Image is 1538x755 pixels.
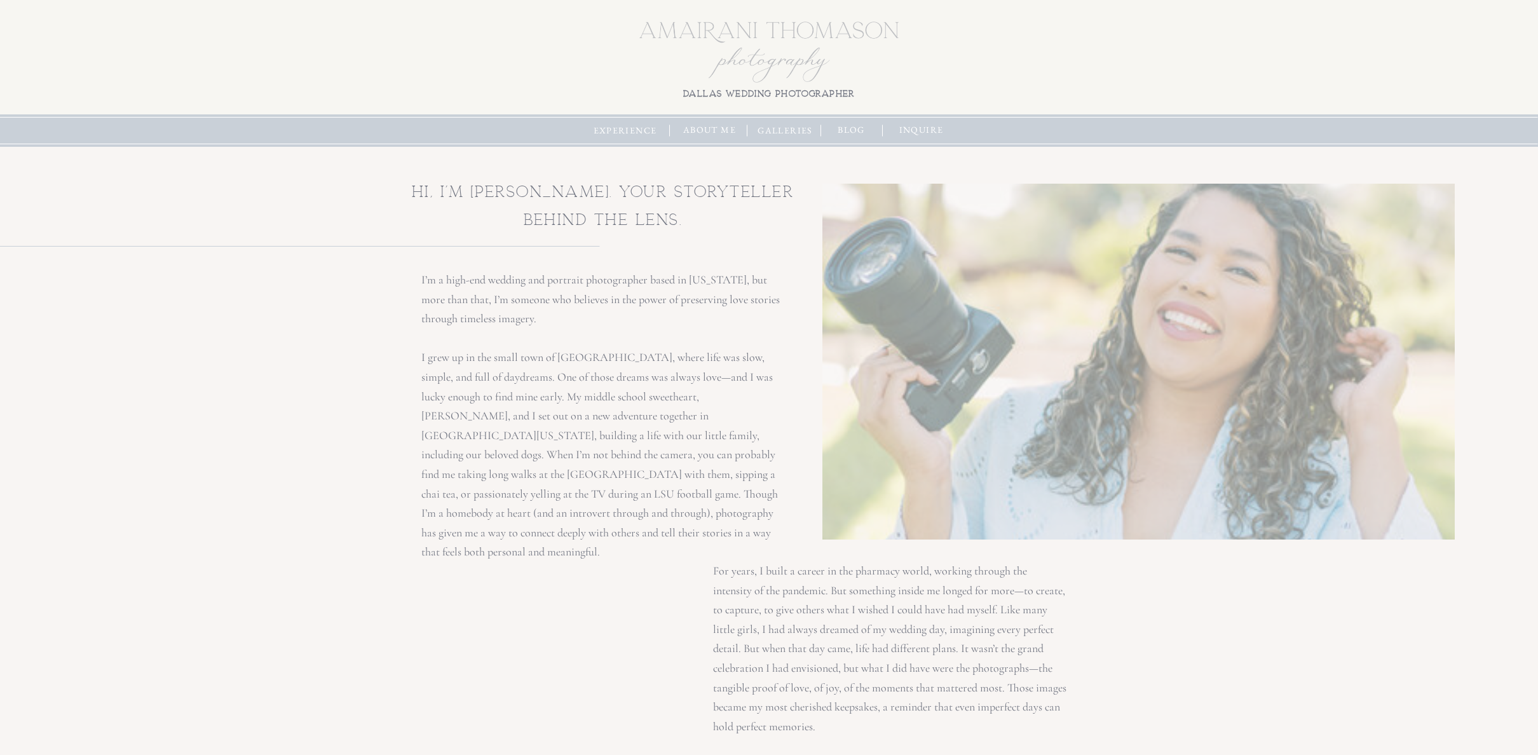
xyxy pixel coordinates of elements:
b: dallas wedding photographer [683,89,855,99]
a: inquire [894,123,948,137]
a: blog [831,123,871,137]
h2: Hi, I’m [PERSON_NAME]. your storyteller behind the lens. [410,179,796,230]
p: I’m a high-end wedding and portrait photographer based in [US_STATE], but more than that, I’m som... [421,270,784,555]
a: galleries [754,124,816,138]
a: about me [679,123,740,137]
a: experience [590,124,660,138]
